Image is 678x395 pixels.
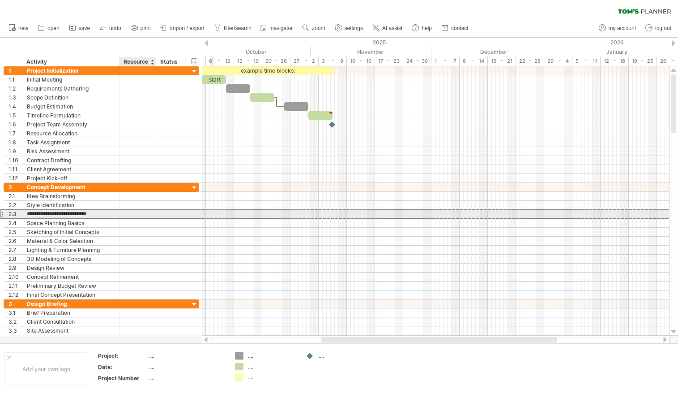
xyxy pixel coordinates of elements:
[27,219,115,227] div: Space Planning Basics
[212,22,254,34] a: filter/search
[27,66,115,75] div: Project Initialization
[97,22,124,34] a: undo
[460,56,488,66] div: 8 - 14
[451,25,469,31] span: contact
[128,22,154,34] a: print
[609,25,636,31] span: my account
[300,22,328,34] a: zoom
[9,335,22,344] div: 3.4
[347,56,375,66] div: 10 - 16
[9,174,22,182] div: 1.12
[248,363,297,370] div: ....
[9,111,22,120] div: 1.5
[27,138,115,147] div: Task Assignment
[271,25,293,31] span: navigator
[67,22,93,34] a: save
[488,56,516,66] div: 15 - 21
[234,56,262,66] div: 13 - 19
[345,25,363,31] span: settings
[27,120,115,129] div: Project Team Assembly
[655,25,671,31] span: log out
[27,237,115,245] div: Material & Color Selection
[149,363,224,371] div: ....
[98,363,147,371] div: Date:
[319,56,347,66] div: 3 - 9
[141,25,151,31] span: print
[9,273,22,281] div: 2.10
[149,374,224,382] div: ....
[422,25,432,31] span: help
[601,56,629,66] div: 12 - 18
[202,75,226,84] div: start
[9,129,22,138] div: 1.7
[27,335,115,344] div: Client Needs Analysis
[431,56,460,66] div: 1 - 7
[9,246,22,254] div: 2.7
[27,174,115,182] div: Project Kick-off
[9,282,22,290] div: 2.11
[9,102,22,111] div: 1.4
[9,192,22,200] div: 2.1
[333,22,366,34] a: settings
[27,102,115,111] div: Budget Estimation
[27,201,115,209] div: Style Identification
[27,273,115,281] div: Concept Refinement
[27,264,115,272] div: Design Review
[409,22,435,34] a: help
[431,47,556,56] div: December 2025
[27,282,115,290] div: Preliminary Budget Review
[9,264,22,272] div: 2.9
[27,93,115,102] div: Scope Definition
[27,129,115,138] div: Resource Allocation
[27,75,115,84] div: Initial Meeting
[370,22,405,34] a: AI assist
[572,56,601,66] div: 5 - 11
[262,56,290,66] div: 20 - 26
[27,317,115,326] div: Client Consultation
[186,47,311,56] div: October 2025
[9,326,22,335] div: 3.3
[312,25,325,31] span: zoom
[27,111,115,120] div: Timeline Formulation
[9,291,22,299] div: 2.12
[160,57,180,66] div: Status
[98,374,147,382] div: Project Number
[27,147,115,156] div: Risk Assessment
[9,228,22,236] div: 2.5
[27,183,115,191] div: Concept Development
[27,246,115,254] div: Lighting & Furniture Planning
[9,93,22,102] div: 1.3
[27,255,115,263] div: 3D Modeling of Concepts
[124,57,151,66] div: Resource
[206,56,234,66] div: 6 - 12
[9,84,22,93] div: 1.2
[170,25,205,31] span: import / export
[629,56,657,66] div: 19 - 25
[27,84,115,93] div: Requirements Gathering
[9,219,22,227] div: 2.4
[375,56,403,66] div: 17 - 23
[27,228,115,236] div: Sketching of Initial Concepts
[109,25,121,31] span: undo
[9,138,22,147] div: 1.8
[544,56,572,66] div: 29 - 4
[9,165,22,174] div: 1.11
[9,201,22,209] div: 2.2
[9,255,22,263] div: 2.8
[259,22,295,34] a: navigator
[9,156,22,165] div: 1.10
[35,22,62,34] a: open
[9,75,22,84] div: 1.1
[79,25,90,31] span: save
[27,326,115,335] div: Site Assessment
[290,56,319,66] div: 27 - 2
[597,22,639,34] a: my account
[403,56,431,66] div: 24 - 30
[27,308,115,317] div: Brief Preparation
[27,192,115,200] div: Idea Brainstorming
[9,66,22,75] div: 1
[224,25,252,31] span: filter/search
[439,22,471,34] a: contact
[643,22,674,34] a: log out
[6,22,31,34] a: new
